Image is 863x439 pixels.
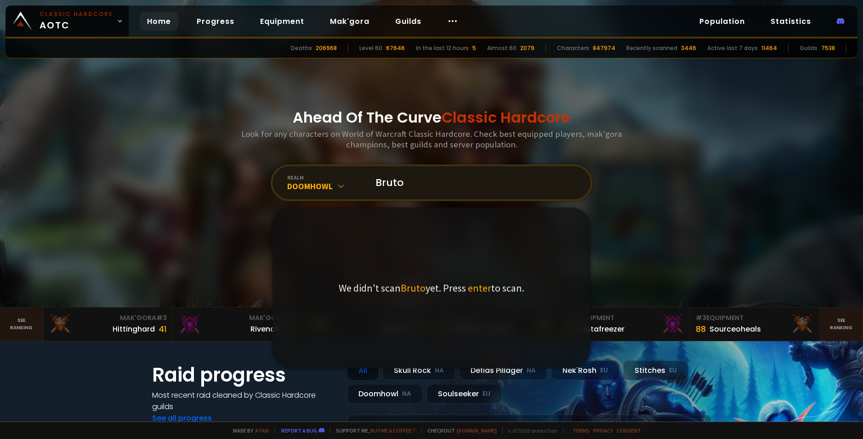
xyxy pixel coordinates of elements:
span: Support me, [330,427,416,434]
div: Active last 7 days [707,44,758,52]
div: Sourceoheals [710,323,761,335]
div: 206968 [316,44,337,52]
a: Mak'Gora#2Rivench100 [173,308,302,341]
h3: Look for any characters on World of Warcraft Classic Hardcore. Check best equipped players, mak'g... [238,129,625,150]
a: Statistics [763,12,818,31]
div: Mak'Gora [49,313,167,323]
div: Skull Rock [382,360,455,380]
span: Made by [227,427,269,434]
div: 67646 [386,44,405,52]
div: All [347,360,379,380]
div: Almost 60 [487,44,517,52]
a: Equipment [253,12,312,31]
a: [DATE]zgpetri on godDefias Pillager8 /90 [347,415,711,439]
div: Deaths [291,44,312,52]
span: # 3 [156,313,167,322]
a: [DOMAIN_NAME] [457,427,497,434]
div: Doomhowl [287,181,364,191]
small: Classic Hardcore [40,10,113,18]
small: EU [669,366,677,375]
div: 7538 [821,44,835,52]
span: Classic Hardcore [442,107,570,128]
small: NA [402,389,411,399]
div: Recently scanned [626,44,677,52]
div: 2079 [520,44,534,52]
div: Equipment [696,313,814,323]
a: Report a bug [281,427,317,434]
div: 41 [159,323,167,335]
a: Home [140,12,178,31]
div: Nek'Rosh [551,360,619,380]
span: v. d752d5 - production [502,427,557,434]
a: Mak'gora [323,12,377,31]
a: #2Equipment88Notafreezer [561,308,691,341]
div: 11464 [761,44,777,52]
a: Progress [189,12,242,31]
a: Terms [573,427,590,434]
p: We didn't scan yet. Press to scan. [339,281,524,294]
div: Equipment [567,313,685,323]
div: Guilds [800,44,818,52]
div: In the last 12 hours [416,44,469,52]
h4: Most recent raid cleaned by Classic Hardcore guilds [152,389,336,412]
span: Checkout [421,427,497,434]
small: NA [527,366,536,375]
a: See all progress [152,413,212,423]
div: Doomhowl [347,384,423,404]
small: NA [435,366,444,375]
div: Stitches [623,360,688,380]
div: Notafreezer [580,323,625,335]
a: Mak'Gora#3Hittinghard41 [43,308,173,341]
a: Population [692,12,752,31]
input: Search a character... [370,166,579,199]
small: EU [600,366,608,375]
a: #3Equipment88Sourceoheals [690,308,820,341]
a: Seeranking [820,308,863,341]
a: Buy me a coffee [370,427,416,434]
a: Consent [617,427,641,434]
div: 847974 [593,44,615,52]
div: Defias Pillager [459,360,547,380]
div: Mak'Gora [178,313,296,323]
span: AOTC [40,10,113,32]
div: realm [287,174,364,181]
small: EU [483,389,490,399]
div: 3446 [681,44,696,52]
span: Bruto [401,281,426,294]
a: a fan [255,427,269,434]
a: Privacy [593,427,613,434]
a: Classic HardcoreAOTC [6,6,129,37]
span: # 3 [696,313,706,322]
div: 5 [472,44,476,52]
div: Rivench [250,323,279,335]
div: Hittinghard [113,323,155,335]
h1: Ahead Of The Curve [293,107,570,129]
a: Guilds [388,12,429,31]
h1: Raid progress [152,360,336,389]
div: 88 [696,323,706,335]
div: Level 60 [359,44,382,52]
span: enter [468,281,491,294]
div: Soulseeker [426,384,502,404]
div: Characters [557,44,589,52]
